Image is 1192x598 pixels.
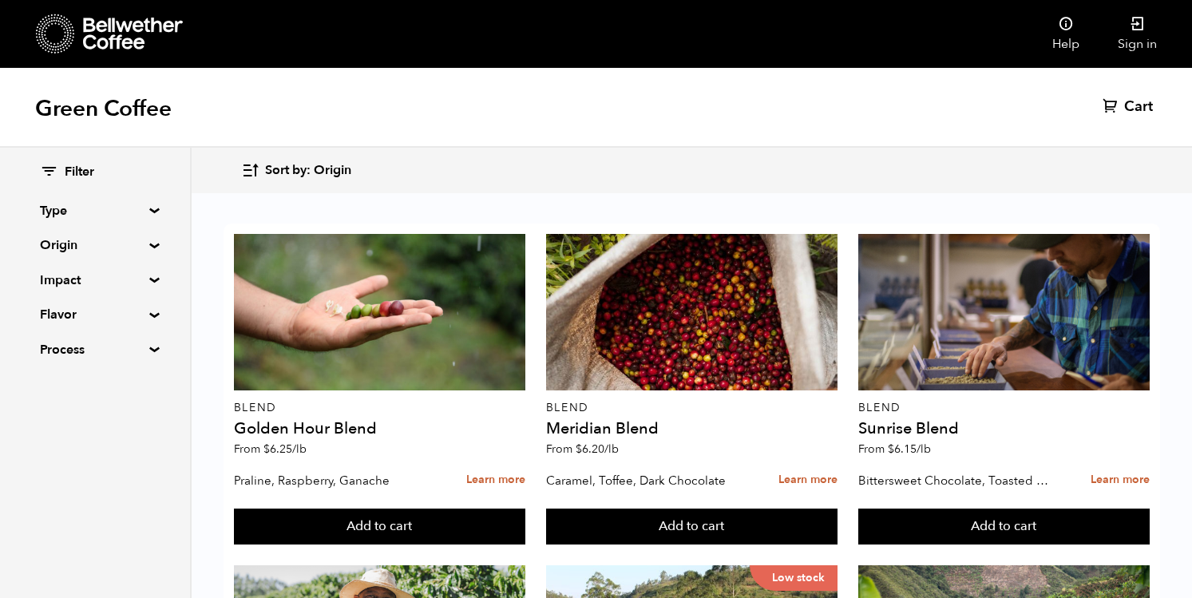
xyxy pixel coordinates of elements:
[466,463,525,497] a: Learn more
[1091,463,1150,497] a: Learn more
[40,201,150,220] summary: Type
[858,469,1057,493] p: Bittersweet Chocolate, Toasted Marshmallow, Candied Orange, Praline
[576,442,619,457] bdi: 6.20
[546,421,838,437] h4: Meridian Blend
[234,509,526,545] button: Add to cart
[888,442,931,457] bdi: 6.15
[1103,97,1157,117] a: Cart
[778,463,838,497] a: Learn more
[40,236,150,255] summary: Origin
[234,421,526,437] h4: Golden Hour Blend
[65,164,94,181] span: Filter
[40,340,150,359] summary: Process
[858,402,1150,414] p: Blend
[750,565,838,591] p: Low stock
[546,509,838,545] button: Add to cart
[888,442,894,457] span: $
[546,402,838,414] p: Blend
[234,402,526,414] p: Blend
[858,421,1150,437] h4: Sunrise Blend
[576,442,582,457] span: $
[546,469,745,493] p: Caramel, Toffee, Dark Chocolate
[234,469,433,493] p: Praline, Raspberry, Ganache
[35,94,172,123] h1: Green Coffee
[40,305,150,324] summary: Flavor
[241,152,351,189] button: Sort by: Origin
[604,442,619,457] span: /lb
[1124,97,1153,117] span: Cart
[40,271,150,290] summary: Impact
[292,442,307,457] span: /lb
[546,442,619,457] span: From
[858,509,1150,545] button: Add to cart
[263,442,307,457] bdi: 6.25
[263,442,270,457] span: $
[265,162,351,180] span: Sort by: Origin
[858,442,931,457] span: From
[234,442,307,457] span: From
[917,442,931,457] span: /lb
